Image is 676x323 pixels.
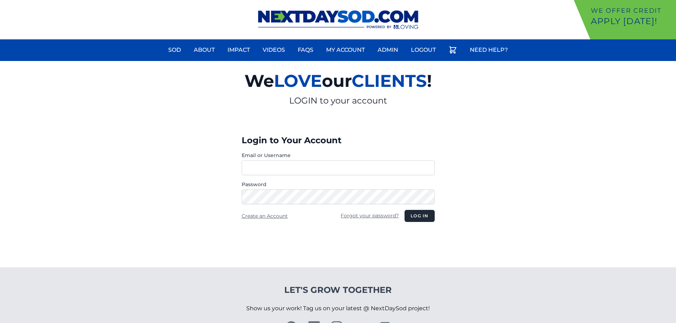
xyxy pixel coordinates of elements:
p: Show us your work! Tag us on your latest @ NextDaySod project! [246,296,430,321]
label: Email or Username [242,152,435,159]
h3: Login to Your Account [242,135,435,146]
a: Forgot your password? [341,212,399,219]
button: Log in [405,210,434,222]
p: We offer Credit [591,6,673,16]
a: FAQs [293,41,318,59]
a: Create an Account [242,213,288,219]
h2: We our ! [162,67,514,95]
a: About [189,41,219,59]
a: Logout [407,41,440,59]
a: Admin [373,41,402,59]
h4: Let's Grow Together [246,284,430,296]
p: LOGIN to your account [162,95,514,106]
a: Videos [258,41,289,59]
a: Impact [223,41,254,59]
span: LOVE [274,71,322,91]
a: My Account [322,41,369,59]
a: Need Help? [466,41,512,59]
label: Password [242,181,435,188]
p: Apply [DATE]! [591,16,673,27]
span: CLIENTS [352,71,427,91]
a: Sod [164,41,185,59]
